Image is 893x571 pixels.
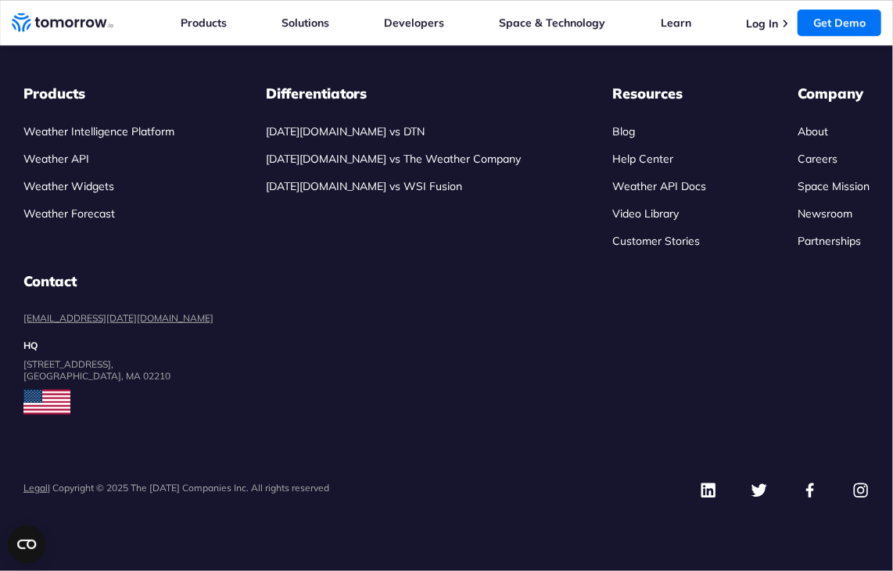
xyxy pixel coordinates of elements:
[282,16,329,30] a: Solutions
[266,84,522,103] h3: Differentiators
[798,84,870,103] h3: Company
[23,339,213,352] dt: HQ
[612,152,673,166] a: Help Center
[23,482,48,494] a: Legal
[23,312,213,324] a: [EMAIL_ADDRESS][DATE][DOMAIN_NAME]
[798,179,870,193] a: Space Mission
[612,179,706,193] a: Weather API Docs
[612,124,635,138] a: Blog
[23,358,213,382] dd: [STREET_ADDRESS], [GEOGRAPHIC_DATA], MA 02210
[612,234,700,248] a: Customer Stories
[798,9,881,36] a: Get Demo
[23,482,329,494] p: | Copyright © 2025 The [DATE] Companies Inc. All rights reserved
[661,16,691,30] a: Learn
[852,482,870,499] img: Instagram
[12,11,113,34] a: Home link
[798,206,852,221] a: Newsroom
[23,84,174,103] h3: Products
[266,124,425,138] a: [DATE][DOMAIN_NAME] vs DTN
[266,152,522,166] a: [DATE][DOMAIN_NAME] vs The Weather Company
[23,124,174,138] a: Weather Intelligence Platform
[23,390,70,415] img: usa flag
[798,124,828,138] a: About
[181,16,227,30] a: Products
[8,526,45,563] button: Open CMP widget
[23,179,114,193] a: Weather Widgets
[23,272,213,382] dl: contact details
[500,16,606,30] a: Space & Technology
[266,179,463,193] a: [DATE][DOMAIN_NAME] vs WSI Fusion
[23,152,89,166] a: Weather API
[612,84,706,103] h3: Resources
[384,16,444,30] a: Developers
[700,482,717,499] img: Linkedin
[802,482,819,499] img: Facebook
[746,16,778,31] a: Log In
[798,234,861,248] a: Partnerships
[798,152,837,166] a: Careers
[612,206,679,221] a: Video Library
[23,272,213,291] dt: Contact
[23,206,115,221] a: Weather Forecast
[751,482,768,499] img: Twitter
